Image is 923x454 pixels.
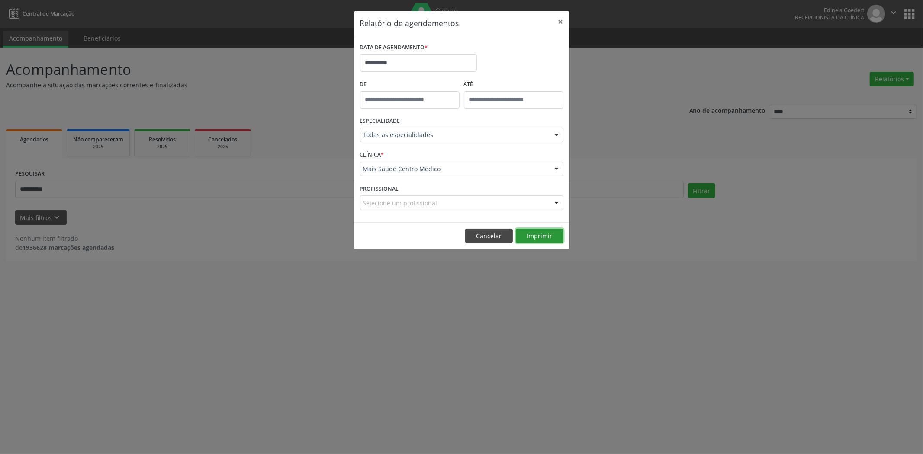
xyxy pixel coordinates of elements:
[363,198,437,208] span: Selecione um profissional
[465,229,513,243] button: Cancelar
[516,229,563,243] button: Imprimir
[360,17,459,29] h5: Relatório de agendamentos
[360,115,400,128] label: ESPECIALIDADE
[552,11,569,32] button: Close
[360,182,399,195] label: PROFISSIONAL
[464,78,563,91] label: ATÉ
[360,41,428,54] label: DATA DE AGENDAMENTO
[363,131,546,139] span: Todas as especialidades
[360,78,460,91] label: De
[360,148,384,162] label: CLÍNICA
[363,165,546,173] span: Mais Saude Centro Medico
